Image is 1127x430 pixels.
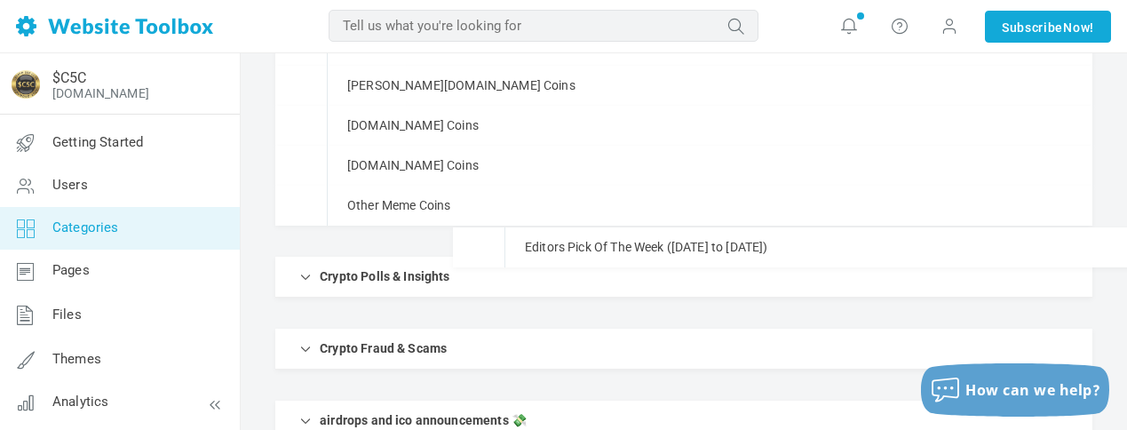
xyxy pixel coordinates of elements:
a: [PERSON_NAME][DOMAIN_NAME] Coins [347,75,575,97]
span: Analytics [52,394,108,410]
a: Editors Pick Of The Week ([DATE] to [DATE]) [525,236,767,259]
a: [DOMAIN_NAME] Coins [347,155,479,177]
button: How can we help? [921,363,1109,417]
a: Crypto Polls & Insights [320,266,449,288]
a: [DOMAIN_NAME] [52,86,149,100]
span: Pages [52,262,90,278]
span: Users [52,177,88,193]
span: Now! [1063,18,1094,37]
span: Themes [52,351,101,367]
img: cropcircle.png [12,70,40,99]
span: Getting Started [52,134,143,150]
a: [DOMAIN_NAME] Coins [347,115,479,137]
a: $C5C [52,69,86,86]
span: How can we help? [965,380,1100,400]
a: SubscribeNow! [985,11,1111,43]
a: Other Meme Coins [347,195,450,217]
span: Files [52,307,82,322]
span: Categories [52,219,119,235]
a: Crypto Fraud & Scams [320,338,447,360]
input: Tell us what you're looking for [329,10,758,42]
